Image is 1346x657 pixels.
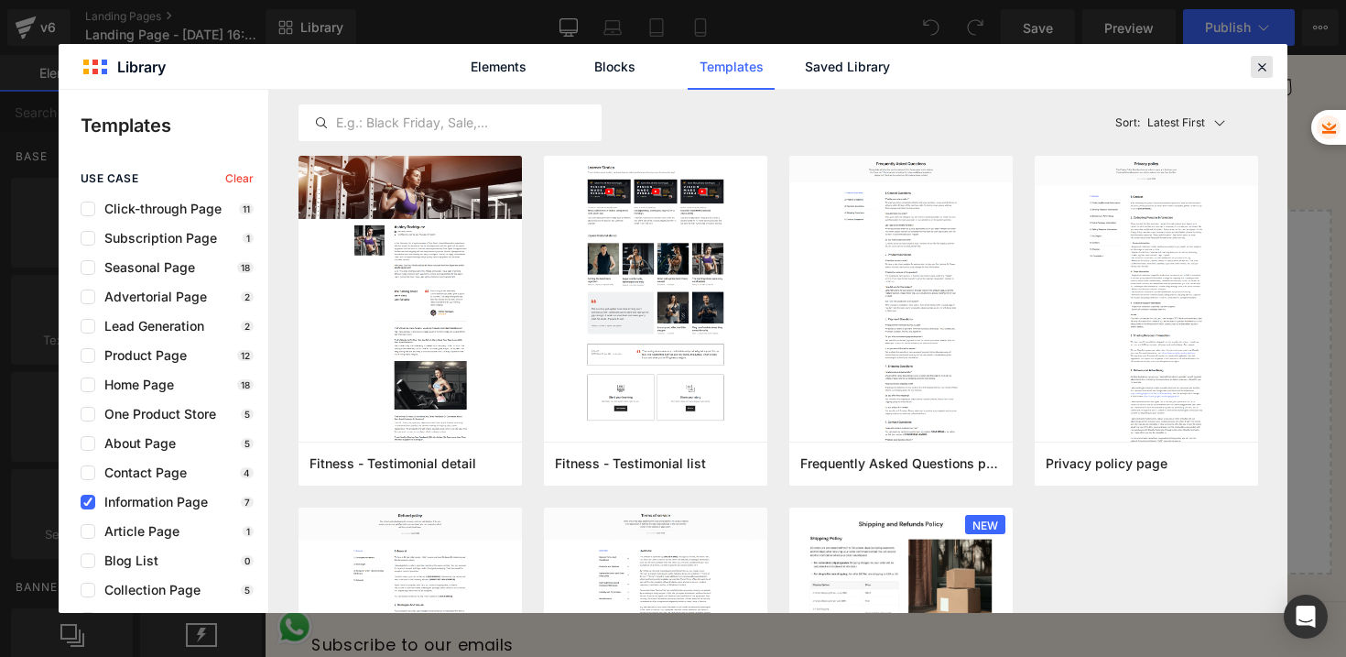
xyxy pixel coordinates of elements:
[237,262,254,273] p: 18
[41,4,184,63] a: INTEA® Venezuela
[202,13,321,53] summary: Aclarantes
[237,350,254,361] p: 12
[9,564,52,608] div: Open WhatsApp chat
[95,465,187,480] span: Contact Page
[299,156,522,540] img: cbe28038-c0c0-4e55-9a5b-85cbf036daec.png
[965,515,1005,536] span: NEW
[9,564,52,608] a: Send a message via WhatsApp
[1147,115,1205,131] p: Latest First
[240,467,254,478] p: 4
[237,379,254,390] p: 18
[95,260,195,275] span: Seasonal Page
[241,321,254,332] p: 2
[95,407,216,422] span: One Product Store
[95,583,201,597] span: Collection Page
[214,25,296,42] span: Aclarantes
[95,290,207,304] span: Advertorial Page
[544,156,767,430] img: 17f71878-3d74-413f-8a46-9f1c7175c39a.png
[241,409,254,420] p: 5
[241,497,254,508] p: 7
[95,202,222,216] span: Click-through Page
[81,112,268,139] p: Templates
[95,378,174,392] span: Home Page
[241,438,254,449] p: 5
[95,319,204,334] span: Lead Generation
[1046,455,1167,472] span: Privacy policy page
[937,12,979,54] summary: Búsqueda
[95,524,179,539] span: Article Page
[800,455,1002,472] span: Frequently Asked Questions page
[243,526,254,537] p: 1
[688,44,775,90] a: Templates
[322,13,559,53] summary: Cuidados [PERSON_NAME]
[95,348,187,363] span: Product Page
[241,585,254,596] p: 5
[95,553,158,568] span: Blog List
[95,231,217,246] span: Subscription Page
[789,156,1013,477] img: c6f0760d-10a5-458a-a3a5-dee21d870ebc.png
[299,112,601,134] input: E.g.: Black Friday, Sale,...
[804,44,891,90] a: Saved Library
[44,202,1064,224] p: Start building your page
[241,291,254,302] p: 2
[333,25,533,42] span: Cuidados [PERSON_NAME]
[95,495,208,509] span: Information Page
[95,612,185,627] span: Coming Soon
[1108,104,1259,141] button: Latest FirstSort:Latest First
[455,44,542,90] a: Elements
[1115,116,1140,129] span: Sort:
[81,172,138,185] span: use case
[243,233,254,244] p: 1
[44,476,1064,489] p: or Drag & Drop elements from left sidebar
[570,25,691,42] span: Formas de Pago
[555,455,706,472] span: Fitness - Testimonial list
[241,555,254,566] p: 0
[49,11,177,56] img: INTEA® Venezuela
[95,436,176,451] span: About Page
[1284,595,1328,639] div: Open Intercom Messenger
[49,594,906,615] h2: Subscribe to our emails
[309,455,476,472] span: Fitness - Testimonial detail
[571,44,658,90] a: Blocks
[559,13,702,53] a: Formas de Pago
[239,203,254,214] p: 11
[472,425,636,462] a: Explore Template
[225,172,254,185] span: Clear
